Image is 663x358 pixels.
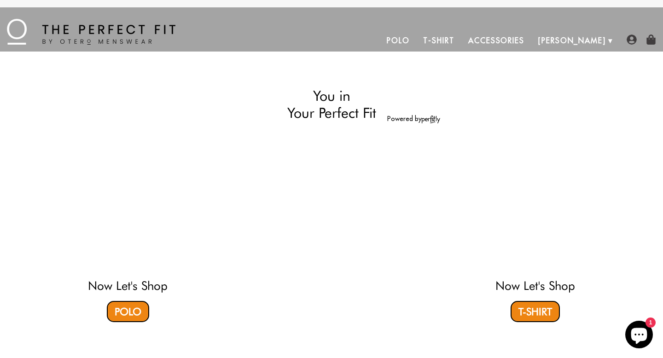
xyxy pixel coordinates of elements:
img: The Perfect Fit - by Otero Menswear - Logo [7,19,175,45]
a: T-Shirt [511,301,560,322]
a: Now Let's Shop [88,278,168,293]
a: T-Shirt [416,29,461,52]
a: Polo [380,29,417,52]
h2: You in Your Perfect Fit [223,87,440,121]
img: user-account-icon.png [627,35,637,45]
img: perfitly-logo_73ae6c82-e2e3-4a36-81b1-9e913f6ac5a1.png [422,115,440,123]
img: shopping-bag-icon.png [646,35,656,45]
a: Accessories [461,29,531,52]
inbox-online-store-chat: Shopify online store chat [622,321,656,351]
a: Now Let's Shop [495,278,575,293]
a: Powered by [387,115,440,123]
a: Polo [107,301,149,322]
a: [PERSON_NAME] [531,29,613,52]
